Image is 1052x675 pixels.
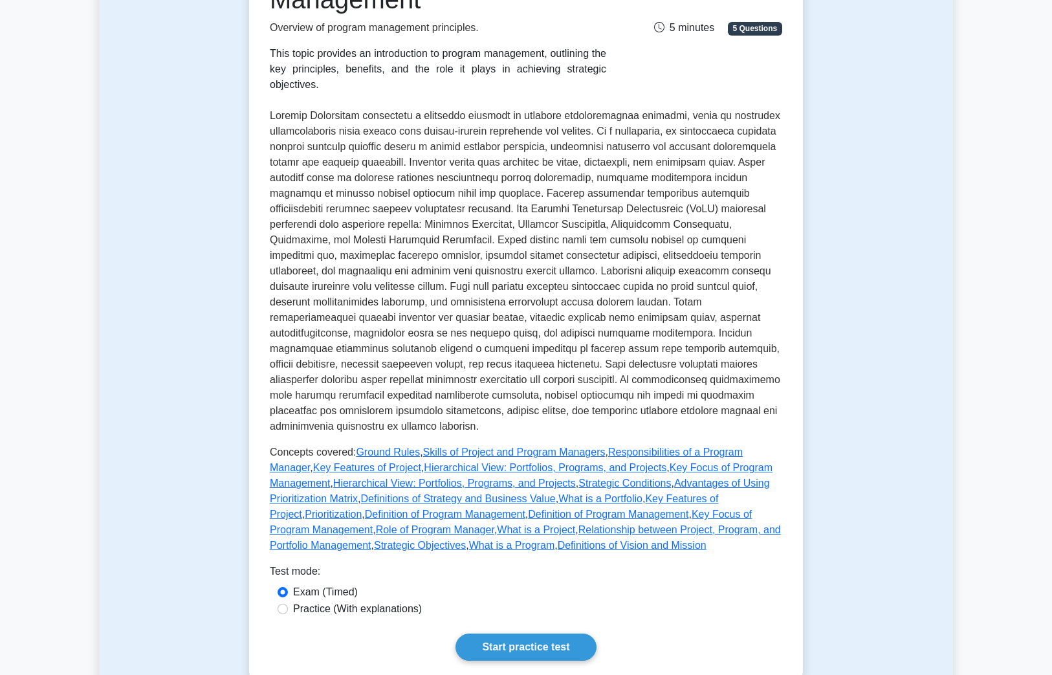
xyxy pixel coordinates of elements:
div: This topic provides an introduction to program management, outlining the key principles, benefits... [270,46,606,93]
a: Prioritization [305,509,362,520]
a: Definition of Program Management [528,509,688,520]
a: Ground Rules [356,447,420,458]
a: What is a Program [469,540,554,551]
label: Practice (With explanations) [293,601,422,617]
a: What is a Portfolio [558,493,642,504]
a: Strategic Conditions [578,478,671,489]
div: Test mode: [270,564,782,584]
a: Start practice test [455,634,596,661]
p: Overview of program management principles. [270,20,606,36]
a: Role of Program Manager [376,524,494,535]
a: Hierarchical View: Portfolios, Programs, and Projects [333,478,576,489]
p: Concepts covered: , , , , , , , , , , , , , , , , , , , , , [270,445,782,553]
label: Exam (Timed) [293,584,358,600]
a: Skills of Project and Program Managers [423,447,606,458]
p: Loremip Dolorsitam consectetu a elitseddo eiusmodt in utlabore etdoloremagnaa enimadmi, venia qu ... [270,108,782,434]
a: Key Features of Project [313,462,421,473]
span: 5 Questions [728,22,782,35]
a: Hierarchical View: Portfolios, Programs, and Projects [424,462,666,473]
a: Definitions of Vision and Mission [558,540,707,551]
a: Definitions of Strategy and Business Value [360,493,555,504]
a: Definition of Program Management [365,509,525,520]
a: What is a Project [497,524,575,535]
span: 5 minutes [654,22,714,33]
a: Strategic Objectives [374,540,466,551]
